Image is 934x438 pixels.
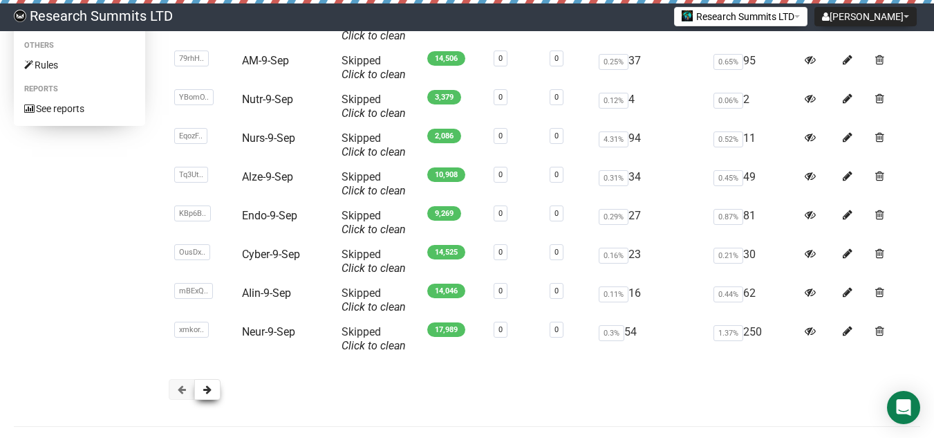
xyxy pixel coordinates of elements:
[14,81,145,98] li: Reports
[427,284,465,298] span: 14,046
[554,248,559,257] a: 0
[342,339,406,352] a: Click to clean
[554,209,559,218] a: 0
[599,209,628,225] span: 0.29%
[593,203,708,242] td: 27
[242,170,293,183] a: Alze-9-Sep
[498,131,503,140] a: 0
[498,248,503,257] a: 0
[593,281,708,320] td: 16
[599,248,628,264] span: 0.16%
[593,87,708,126] td: 4
[554,325,559,334] a: 0
[427,90,461,104] span: 3,379
[713,93,743,109] span: 0.06%
[593,48,708,87] td: 37
[713,131,743,147] span: 0.52%
[174,51,209,66] span: 79rhH..
[242,93,293,106] a: Nutr-9-Sep
[674,7,807,26] button: Research Summits LTD
[242,131,295,145] a: Nurs-9-Sep
[708,281,799,320] td: 62
[708,203,799,242] td: 81
[814,7,917,26] button: [PERSON_NAME]
[14,37,145,54] li: Others
[713,286,743,302] span: 0.44%
[713,209,743,225] span: 0.87%
[498,325,503,334] a: 0
[174,167,208,183] span: Tq3Ut..
[342,223,406,236] a: Click to clean
[554,93,559,102] a: 0
[242,54,289,67] a: AM-9-Sep
[342,248,406,275] span: Skipped
[708,165,799,203] td: 49
[599,54,628,70] span: 0.25%
[342,93,406,120] span: Skipped
[427,206,461,221] span: 9,269
[713,325,743,341] span: 1.37%
[498,170,503,179] a: 0
[174,206,211,221] span: KBp6B..
[708,320,799,358] td: 250
[342,54,406,81] span: Skipped
[427,129,461,143] span: 2,086
[427,167,465,182] span: 10,908
[593,126,708,165] td: 94
[342,325,406,352] span: Skipped
[14,10,26,22] img: bccbfd5974049ef095ce3c15df0eef5a
[174,128,207,144] span: EqozF..
[713,170,743,186] span: 0.45%
[593,165,708,203] td: 34
[174,283,213,299] span: mBExQ..
[599,93,628,109] span: 0.12%
[554,170,559,179] a: 0
[599,131,628,147] span: 4.31%
[554,286,559,295] a: 0
[682,10,693,21] img: 2.jpg
[708,87,799,126] td: 2
[599,286,628,302] span: 0.11%
[14,98,145,120] a: See reports
[242,325,295,338] a: Neur-9-Sep
[174,89,214,105] span: YBomO..
[174,322,209,338] span: xmkor..
[14,54,145,76] a: Rules
[708,242,799,281] td: 30
[342,68,406,81] a: Click to clean
[242,248,300,261] a: Cyber-9-Sep
[342,131,406,158] span: Skipped
[342,184,406,197] a: Click to clean
[708,126,799,165] td: 11
[427,322,465,337] span: 17,989
[554,131,559,140] a: 0
[708,48,799,87] td: 95
[342,286,406,313] span: Skipped
[342,262,406,275] a: Click to clean
[342,29,406,42] a: Click to clean
[498,286,503,295] a: 0
[713,248,743,264] span: 0.21%
[554,54,559,63] a: 0
[599,325,624,341] span: 0.3%
[342,170,406,197] span: Skipped
[342,145,406,158] a: Click to clean
[342,107,406,120] a: Click to clean
[713,54,743,70] span: 0.65%
[593,320,708,358] td: 54
[242,209,297,222] a: Endo-9-Sep
[498,209,503,218] a: 0
[887,391,920,424] div: Open Intercom Messenger
[593,242,708,281] td: 23
[427,51,465,66] span: 14,506
[599,170,628,186] span: 0.31%
[242,286,291,300] a: AIin-9-Sep
[342,209,406,236] span: Skipped
[427,245,465,259] span: 14,525
[342,300,406,313] a: Click to clean
[498,54,503,63] a: 0
[498,93,503,102] a: 0
[174,244,210,260] span: OusDx..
